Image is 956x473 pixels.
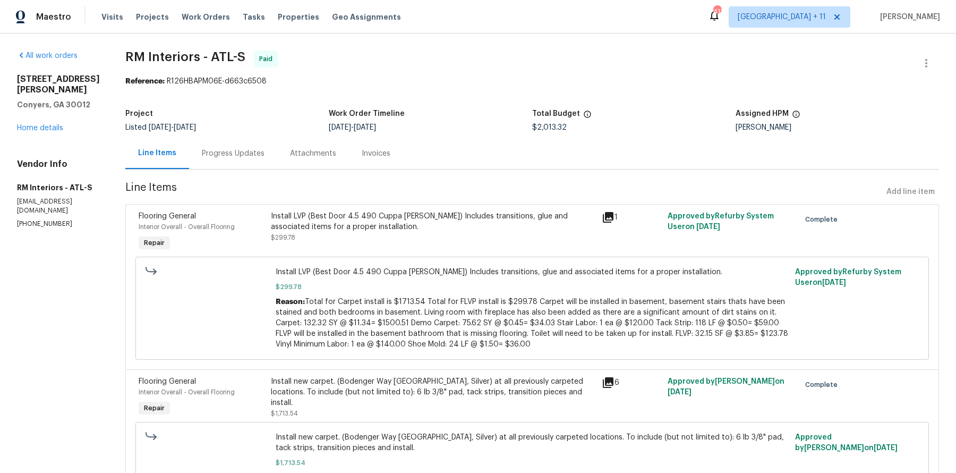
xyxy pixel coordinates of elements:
span: Flooring General [139,213,196,220]
span: Projects [136,12,169,22]
span: $299.78 [276,282,789,292]
span: - [149,124,196,131]
div: Line Items [138,148,176,158]
span: $1,713.54 [276,458,789,468]
span: [DATE] [149,124,171,131]
span: Approved by Refurby System User on [795,268,901,286]
span: Work Orders [182,12,230,22]
span: Line Items [125,182,882,202]
span: Reason: [276,298,305,306]
div: 413 [713,6,721,17]
div: Install new carpet. (Bodenger Way [GEOGRAPHIC_DATA], Silver) at all previously carpeted locations... [271,376,595,408]
span: Tasks [243,13,265,21]
span: [DATE] [822,279,846,286]
h4: Vendor Info [17,159,100,170]
div: [PERSON_NAME] [736,124,939,131]
h5: Project [125,110,153,117]
span: Repair [140,403,169,413]
span: Geo Assignments [332,12,401,22]
span: Visits [101,12,123,22]
h2: [STREET_ADDRESS][PERSON_NAME] [17,74,100,95]
span: Install LVP (Best Door 4.5 490 Cuppa [PERSON_NAME]) Includes transitions, glue and associated ite... [276,267,789,277]
span: [DATE] [668,388,692,396]
span: Total for Carpet install is $1713.54 Total for FLVP install is $299.78 Carpet will be installed i... [276,298,788,348]
div: R126HBAPM06E-d663c6508 [125,76,939,87]
span: [GEOGRAPHIC_DATA] + 11 [738,12,826,22]
span: Complete [805,379,842,390]
span: [DATE] [329,124,351,131]
h5: Conyers, GA 30012 [17,99,100,110]
div: 6 [602,376,661,389]
span: The total cost of line items that have been proposed by Opendoor. This sum includes line items th... [583,110,592,124]
a: Home details [17,124,63,132]
span: Paid [259,54,277,64]
h5: Total Budget [532,110,580,117]
span: Interior Overall - Overall Flooring [139,389,235,395]
span: Approved by Refurby System User on [668,213,774,231]
a: All work orders [17,52,78,60]
span: [DATE] [174,124,196,131]
p: [EMAIL_ADDRESS][DOMAIN_NAME] [17,197,100,215]
div: 1 [602,211,661,224]
span: Properties [278,12,319,22]
span: The hpm assigned to this work order. [792,110,800,124]
h5: RM Interiors - ATL-S [17,182,100,193]
span: Install new carpet. (Bodenger Way [GEOGRAPHIC_DATA], Silver) at all previously carpeted locations... [276,432,789,453]
span: $299.78 [271,234,295,241]
h5: Work Order Timeline [329,110,405,117]
span: Approved by [PERSON_NAME] on [668,378,784,396]
span: Listed [125,124,196,131]
span: Repair [140,238,169,248]
b: Reference: [125,78,165,85]
h5: Assigned HPM [736,110,789,117]
div: Invoices [362,148,390,159]
span: - [329,124,376,131]
span: Complete [805,214,842,225]
span: $1,713.54 [271,410,298,417]
span: Approved by [PERSON_NAME] on [795,434,898,452]
div: Install LVP (Best Door 4.5 490 Cuppa [PERSON_NAME]) Includes transitions, glue and associated ite... [271,211,595,232]
span: Maestro [36,12,71,22]
div: Progress Updates [202,148,264,159]
span: Flooring General [139,378,196,385]
p: [PHONE_NUMBER] [17,219,100,229]
span: $2,013.32 [532,124,567,131]
span: [DATE] [874,444,898,452]
span: [PERSON_NAME] [876,12,940,22]
span: [DATE] [354,124,376,131]
div: Attachments [290,148,336,159]
span: [DATE] [696,223,720,231]
span: RM Interiors - ATL-S [125,50,245,63]
span: Interior Overall - Overall Flooring [139,224,235,230]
